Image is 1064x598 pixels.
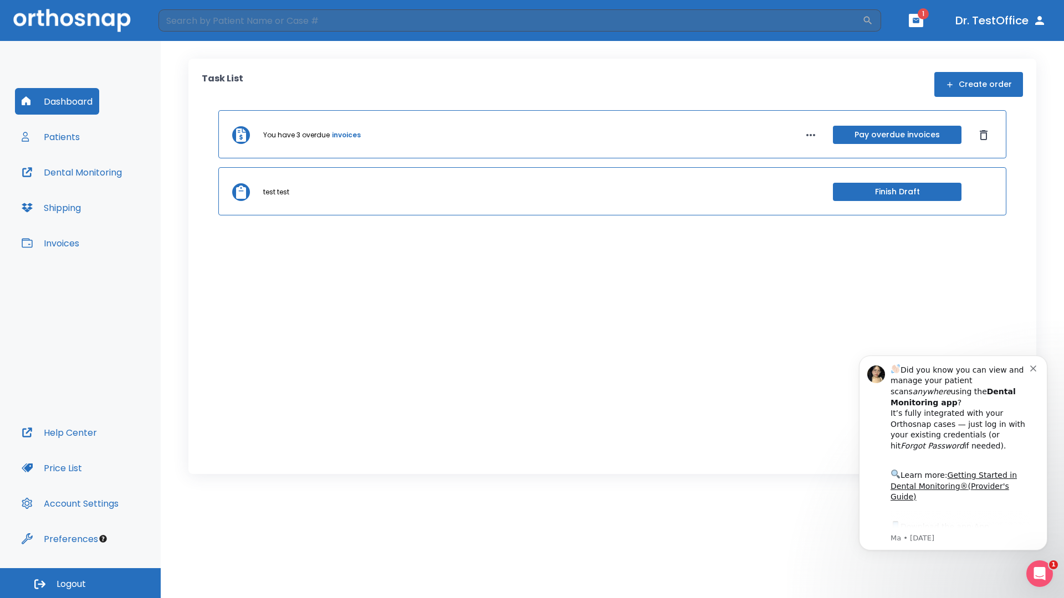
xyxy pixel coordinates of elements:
[332,130,361,140] a: invoices
[15,419,104,446] button: Help Center
[57,578,86,590] span: Logout
[15,159,129,185] button: Dental Monitoring
[98,534,108,544] div: Tooltip anchor
[1026,560,1053,587] iframe: Intercom live chat
[1049,560,1058,569] span: 1
[15,455,89,481] button: Price List
[918,8,929,19] span: 1
[833,126,961,144] button: Pay overdue invoices
[158,9,862,32] input: Search by Patient Name or Case #
[833,183,961,201] button: Finish Draft
[15,194,88,221] button: Shipping
[842,342,1064,592] iframe: Intercom notifications message
[15,490,125,517] button: Account Settings
[15,123,86,150] button: Patients
[13,9,131,32] img: Orthosnap
[951,11,1051,30] button: Dr. TestOffice
[934,72,1023,97] button: Create order
[263,187,289,197] p: test test
[202,72,243,97] p: Task List
[15,88,99,115] button: Dashboard
[975,126,993,144] button: Dismiss
[263,130,330,140] p: You have 3 overdue
[15,230,86,256] button: Invoices
[15,525,105,552] button: Preferences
